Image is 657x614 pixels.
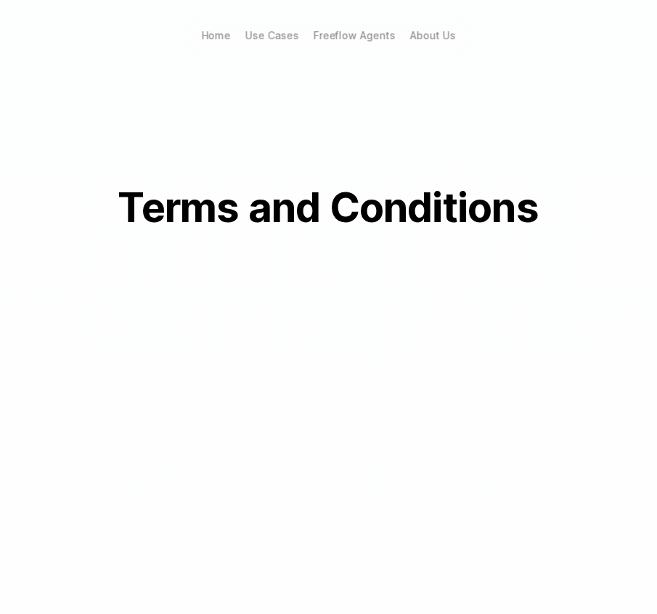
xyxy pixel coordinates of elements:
a: Home [194,25,238,46]
div: Use Cases [245,28,298,43]
a: Freeflow Agents [306,25,402,46]
p: Freeflow Agents [313,28,395,43]
a: About Us [402,25,463,46]
p: Home [201,28,231,43]
h1: Terms and Conditions [38,186,619,231]
p: About Us [409,28,456,43]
